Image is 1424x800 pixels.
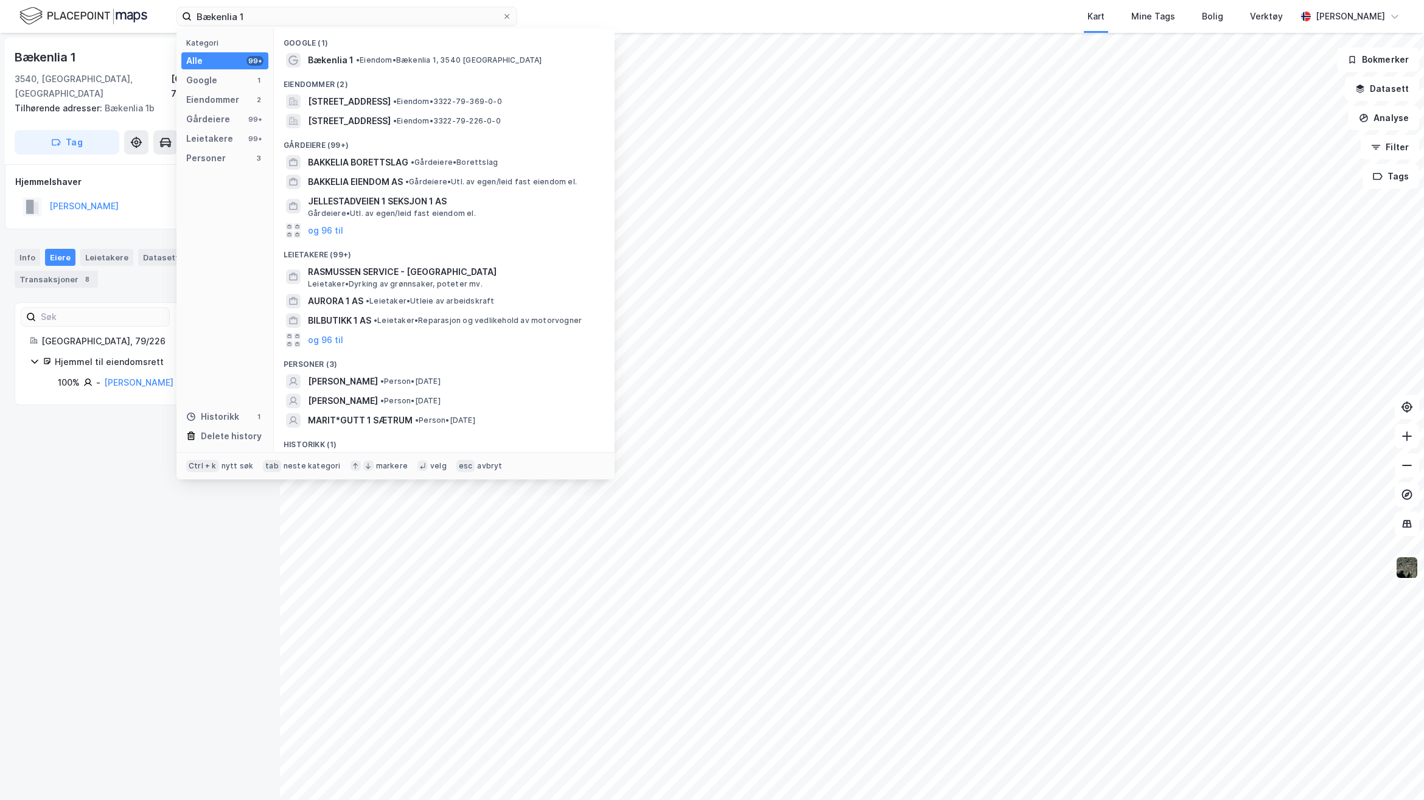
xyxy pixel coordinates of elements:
[380,377,384,386] span: •
[246,56,264,66] div: 99+
[55,355,250,369] div: Hjemmel til eiendomsrett
[308,394,378,408] span: [PERSON_NAME]
[58,375,80,390] div: 100%
[380,377,441,386] span: Person • [DATE]
[274,70,615,92] div: Eiendommer (2)
[308,333,343,347] button: og 96 til
[15,103,105,113] span: Tilhørende adresser:
[254,412,264,422] div: 1
[15,130,119,155] button: Tag
[308,265,600,279] span: RASMUSSEN SERVICE - [GEOGRAPHIC_DATA]
[254,95,264,105] div: 2
[104,377,173,388] a: [PERSON_NAME]
[405,177,409,186] span: •
[80,249,133,266] div: Leietakere
[308,209,476,218] span: Gårdeiere • Utl. av egen/leid fast eiendom el.
[376,461,408,471] div: markere
[405,177,577,187] span: Gårdeiere • Utl. av egen/leid fast eiendom el.
[222,461,254,471] div: nytt søk
[1349,106,1419,130] button: Analyse
[415,416,419,425] span: •
[374,316,377,325] span: •
[15,271,98,288] div: Transaksjoner
[1316,9,1385,24] div: [PERSON_NAME]
[393,97,397,106] span: •
[308,155,408,170] span: BAKKELIA BORETTSLAG
[186,460,219,472] div: Ctrl + k
[41,334,250,349] div: [GEOGRAPHIC_DATA], 79/226
[393,116,397,125] span: •
[356,55,360,64] span: •
[380,396,441,406] span: Person • [DATE]
[246,134,264,144] div: 99+
[393,97,502,106] span: Eiendom • 3322-79-369-0-0
[15,72,171,101] div: 3540, [GEOGRAPHIC_DATA], [GEOGRAPHIC_DATA]
[308,194,600,209] span: JELLESTADVEIEN 1 SEKSJON 1 AS
[186,131,233,146] div: Leietakere
[15,47,79,67] div: Bækenlia 1
[192,7,502,26] input: Søk på adresse, matrikkel, gårdeiere, leietakere eller personer
[186,112,230,127] div: Gårdeiere
[366,296,369,305] span: •
[274,430,615,452] div: Historikk (1)
[186,54,203,68] div: Alle
[374,316,582,325] span: Leietaker • Reparasjon og vedlikehold av motorvogner
[171,72,265,101] div: [GEOGRAPHIC_DATA], 79/226
[15,249,40,266] div: Info
[1087,9,1105,24] div: Kart
[308,374,378,389] span: [PERSON_NAME]
[1363,742,1424,800] iframe: Chat Widget
[430,461,447,471] div: velg
[1345,77,1419,101] button: Datasett
[356,55,542,65] span: Eiendom • Bækenlia 1, 3540 [GEOGRAPHIC_DATA]
[308,223,343,238] button: og 96 til
[308,279,483,289] span: Leietaker • Dyrking av grønnsaker, poteter mv.
[201,429,262,443] div: Delete history
[308,114,391,128] span: [STREET_ADDRESS]
[96,375,100,390] div: -
[380,396,384,405] span: •
[15,101,256,116] div: Bækenlia 1b
[15,175,265,189] div: Hjemmelshaver
[284,461,341,471] div: neste kategori
[19,5,147,27] img: logo.f888ab2527a4732fd821a326f86c7f29.svg
[308,94,391,109] span: [STREET_ADDRESS]
[36,308,169,326] input: Søk
[1202,9,1223,24] div: Bolig
[366,296,495,306] span: Leietaker • Utleie av arbeidskraft
[411,158,414,167] span: •
[1337,47,1419,72] button: Bokmerker
[274,131,615,153] div: Gårdeiere (99+)
[186,151,226,165] div: Personer
[246,114,264,124] div: 99+
[456,460,475,472] div: esc
[254,153,264,163] div: 3
[308,53,354,68] span: Bækenlia 1
[186,38,268,47] div: Kategori
[1131,9,1175,24] div: Mine Tags
[1363,742,1424,800] div: Kontrollprogram for chat
[477,461,502,471] div: avbryt
[308,413,413,428] span: MARIT*GUTT 1 SÆTRUM
[186,409,239,424] div: Historikk
[411,158,498,167] span: Gårdeiere • Borettslag
[1363,164,1419,189] button: Tags
[1361,135,1419,159] button: Filter
[138,249,184,266] div: Datasett
[186,73,217,88] div: Google
[1250,9,1283,24] div: Verktøy
[393,116,501,126] span: Eiendom • 3322-79-226-0-0
[308,313,371,328] span: BILBUTIKK 1 AS
[308,294,363,308] span: AURORA 1 AS
[254,75,264,85] div: 1
[186,92,239,107] div: Eiendommer
[1395,556,1419,579] img: 9k=
[274,240,615,262] div: Leietakere (99+)
[263,460,281,472] div: tab
[274,29,615,50] div: Google (1)
[81,273,93,285] div: 8
[45,249,75,266] div: Eiere
[415,416,475,425] span: Person • [DATE]
[308,175,403,189] span: BAKKELIA EIENDOM AS
[274,350,615,372] div: Personer (3)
